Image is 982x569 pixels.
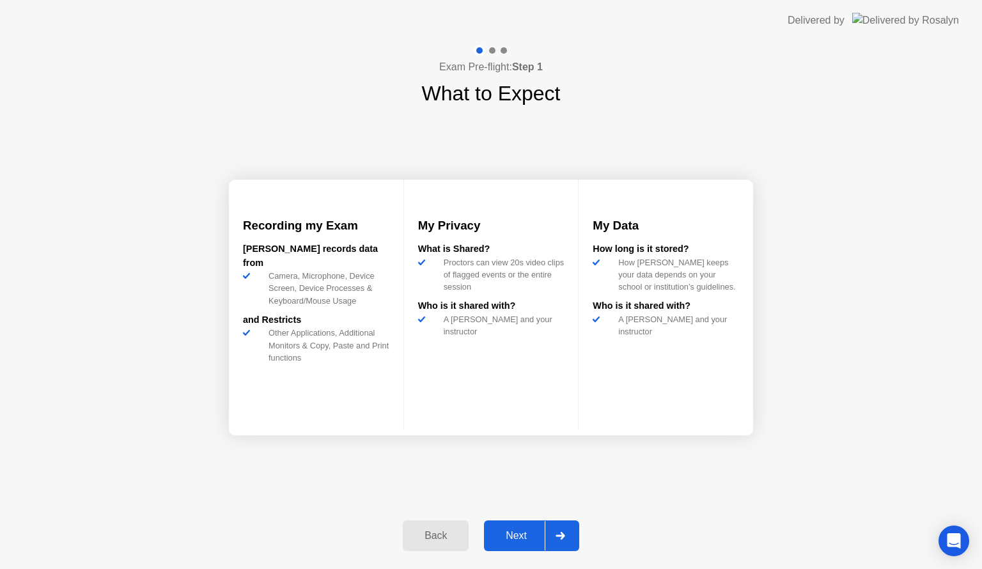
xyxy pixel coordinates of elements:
div: Next [488,530,545,542]
div: What is Shared? [418,242,565,256]
div: A [PERSON_NAME] and your instructor [439,313,565,338]
div: Who is it shared with? [593,299,739,313]
div: How long is it stored? [593,242,739,256]
h3: My Privacy [418,217,565,235]
div: Open Intercom Messenger [939,526,969,556]
div: and Restricts [243,313,389,327]
div: Camera, Microphone, Device Screen, Device Processes & Keyboard/Mouse Usage [263,270,389,307]
div: Other Applications, Additional Monitors & Copy, Paste and Print functions [263,327,389,364]
div: [PERSON_NAME] records data from [243,242,389,270]
h3: My Data [593,217,739,235]
h3: Recording my Exam [243,217,389,235]
div: Delivered by [788,13,845,28]
h1: What to Expect [422,78,561,109]
div: How [PERSON_NAME] keeps your data depends on your school or institution’s guidelines. [613,256,739,293]
div: Proctors can view 20s video clips of flagged events or the entire session [439,256,565,293]
div: Back [407,530,465,542]
div: Who is it shared with? [418,299,565,313]
button: Next [484,520,579,551]
button: Back [403,520,469,551]
div: A [PERSON_NAME] and your instructor [613,313,739,338]
b: Step 1 [512,61,543,72]
img: Delivered by Rosalyn [852,13,959,27]
h4: Exam Pre-flight: [439,59,543,75]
